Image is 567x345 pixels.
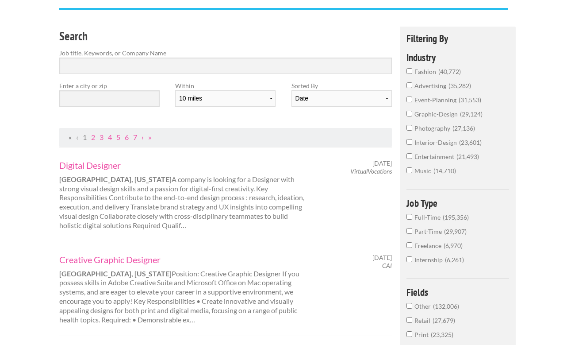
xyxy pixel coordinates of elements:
span: Freelance [414,242,444,249]
input: Search [59,58,392,74]
h4: Industry [406,52,510,62]
input: Print23,325 [406,331,412,337]
input: photography27,136 [406,125,412,131]
span: Internship [414,256,445,264]
em: VirtualVocations [350,167,392,175]
strong: [GEOGRAPHIC_DATA], [US_STATE] [59,269,172,278]
span: 195,356 [443,213,469,221]
a: Creative Graphic Designer [59,254,305,265]
input: Internship6,261 [406,256,412,262]
span: 21,493 [456,153,479,160]
span: 31,553 [459,96,481,104]
a: Page 6 [125,133,129,141]
span: Full-Time [414,213,443,221]
span: Other [414,302,433,310]
span: 35,282 [448,82,471,89]
input: entertainment21,493 [406,153,412,159]
input: graphic-design29,124 [406,111,412,116]
a: Page 5 [116,133,120,141]
a: Page 4 [108,133,112,141]
span: [DATE] [372,159,392,167]
span: 132,006 [433,302,459,310]
a: Digital Designer [59,159,305,171]
input: interior-design23,601 [406,139,412,145]
input: Full-Time195,356 [406,214,412,220]
input: Retail27,679 [406,317,412,323]
label: Enter a city or zip [59,81,160,90]
label: Sorted By [291,81,392,90]
span: entertainment [414,153,456,160]
select: Sort results by [291,90,392,107]
a: Page 1 [83,133,87,141]
span: advertising [414,82,448,89]
span: Previous Page [76,133,78,141]
span: photography [414,124,452,132]
span: interior-design [414,139,459,146]
h3: Search [59,28,392,45]
a: Page 2 [91,133,95,141]
span: 23,325 [431,331,453,338]
span: fashion [414,68,438,75]
input: Part-Time29,907 [406,228,412,234]
input: Freelance6,970 [406,242,412,248]
span: 27,136 [452,124,475,132]
span: 29,907 [444,228,467,235]
input: Other132,006 [406,303,412,309]
input: advertising35,282 [406,82,412,88]
span: 27,679 [433,317,455,324]
span: 40,772 [438,68,461,75]
span: music [414,167,433,174]
span: Part-Time [414,228,444,235]
span: event-planning [414,96,459,104]
input: fashion40,772 [406,68,412,74]
label: Job title, Keywords, or Company Name [59,48,392,58]
span: 6,261 [445,256,464,264]
h4: Filtering By [406,33,510,43]
span: graphic-design [414,110,460,118]
span: Print [414,331,431,338]
a: Last Page, Page 22368 [148,133,151,141]
span: First Page [69,133,72,141]
a: Page 3 [100,133,103,141]
span: 23,601 [459,139,482,146]
span: 14,710 [433,167,456,174]
h4: Job Type [406,198,510,208]
span: Retail [414,317,433,324]
a: Page 7 [133,133,137,141]
span: [DATE] [372,254,392,262]
label: Within [175,81,276,90]
a: Next Page [142,133,144,141]
div: A company is looking for a Designer with strong visual design skills and a passion for digital-fi... [51,159,313,230]
span: 6,970 [444,242,463,249]
strong: [GEOGRAPHIC_DATA], [US_STATE] [59,175,172,183]
span: 29,124 [460,110,483,118]
div: Position: Creative Graphic Designer If you possess skills in Adobe Creative Suite and Microsoft O... [51,254,313,325]
input: event-planning31,553 [406,97,412,102]
input: music14,710 [406,167,412,173]
em: CAI [382,262,392,269]
h4: Fields [406,287,510,297]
